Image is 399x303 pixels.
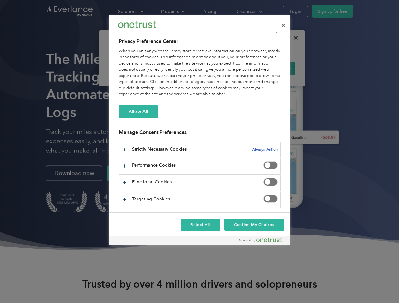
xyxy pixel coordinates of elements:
[119,38,281,45] h2: Privacy Preference Center
[118,21,156,28] img: Everlance
[119,105,158,118] button: Allow All
[118,18,156,31] div: Everlance
[239,237,287,245] a: Powered by OneTrust Opens in a new Tab
[181,219,220,231] button: Reject All
[109,15,290,245] div: Privacy Preference Center
[276,18,290,32] button: Close
[224,219,284,231] button: Confirm My Choices
[109,15,290,245] div: Preference center
[119,129,281,139] h3: Manage Consent Preferences
[119,48,281,98] div: When you visit any website, it may store or retrieve information on your browser, mostly in the f...
[239,237,282,242] img: Powered by OneTrust Opens in a new Tab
